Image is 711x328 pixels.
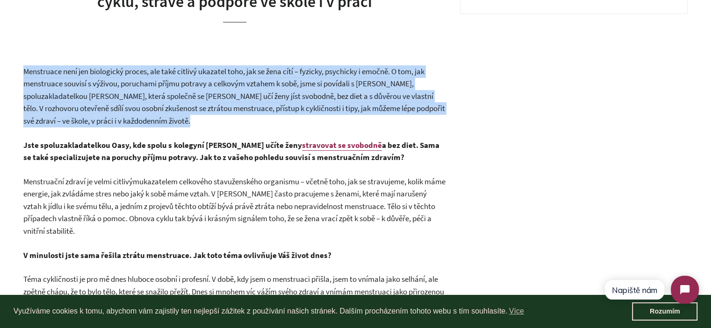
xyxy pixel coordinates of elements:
a: stravovat se svobodně [302,140,382,151]
span: ženského organismu – včetně toho, jak se stravujeme, kolik máme energie, jak zvládáme stres nebo ... [23,176,445,236]
span: Menstruace není jen biologický proces, ale také citlivý ukazatel toho, jak se žena cítí – fyzicky... [23,66,445,126]
iframe: Tidio Chat [596,268,707,312]
strong: V minulosti jste sama řešila ztrátu menstruace. Jak toto téma ovlivňuje Váš život dnes? [23,250,331,260]
span: Využíváme cookies k tomu, abychom vám zajistily ten nejlepší zážitek z používání našich stránek. ... [14,304,632,318]
a: learn more about cookies [508,304,525,318]
span: Menstruační zdraví je velmi citlivým [23,176,139,187]
strong: Jste spoluzakladatelkou Oasy, kde spolu s kolegyní [PERSON_NAME] učíte ženy a bez diet. Sama se t... [23,140,439,163]
span: ukazatelem celkového stavu [139,176,232,187]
